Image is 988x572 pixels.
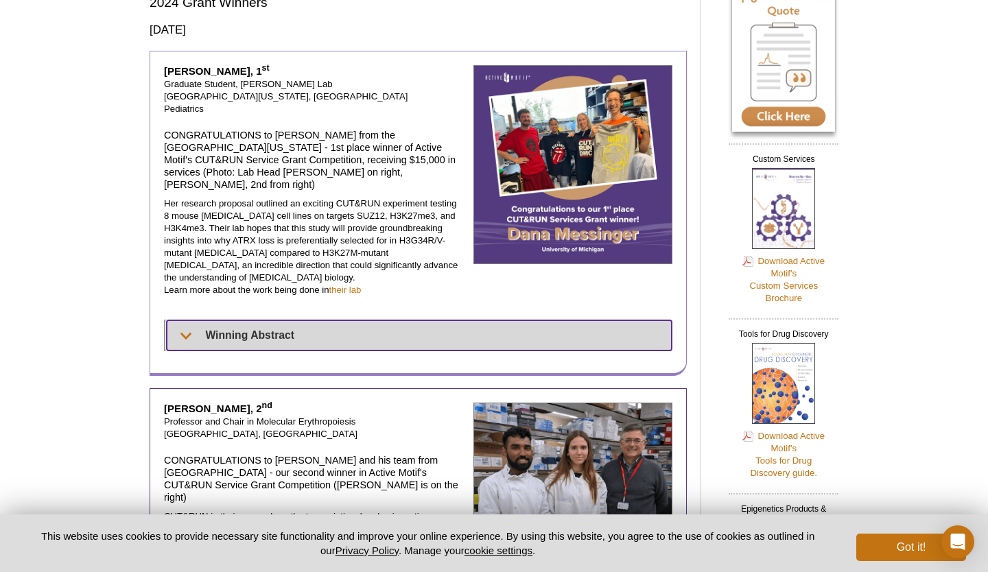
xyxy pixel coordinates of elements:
span: Pediatrics [164,104,204,114]
sup: st [262,63,270,73]
p: CUT&RUN in their research on the transcriptional and epigenetic regulation of red blood cell diff... [164,510,463,572]
img: Tools for Drug Discovery [752,343,815,424]
span: Graduate Student, [PERSON_NAME] Lab [164,79,333,89]
p: This website uses cookies to provide necessary site functionality and improve your online experie... [22,529,834,558]
h4: CONGRATULATIONS to [PERSON_NAME] and his team from [GEOGRAPHIC_DATA] - our second winner in Activ... [164,454,463,503]
h2: Custom Services [729,143,838,168]
img: Dana Messinger [473,65,673,265]
strong: [PERSON_NAME], 1 [164,65,270,77]
div: Open Intercom Messenger [941,525,974,558]
button: Got it! [856,534,966,561]
a: their lab [329,285,361,295]
span: Professor and Chair in Molecular Erythropoiesis [164,416,355,427]
a: Download Active Motif'sCustom ServicesBrochure [742,254,825,305]
sup: nd [262,401,272,410]
h2: Epigenetics Products & Services [729,493,838,530]
img: Custom Services [752,168,815,249]
a: Privacy Policy [336,545,399,556]
button: cookie settings [464,545,532,556]
a: Download Active Motif'sTools for DrugDiscovery guide. [742,429,825,479]
h3: [DATE] [150,22,687,38]
h2: Tools for Drug Discovery [729,318,838,343]
summary: Winning Abstract [167,320,672,350]
p: Her research proposal outlined an exciting CUT&RUN experiment testing 8 mouse [MEDICAL_DATA] cell... [164,198,463,296]
span: [GEOGRAPHIC_DATA], [GEOGRAPHIC_DATA] [164,429,357,439]
h4: CONGRATULATIONS to [PERSON_NAME] from the [GEOGRAPHIC_DATA][US_STATE] - 1st place winner of Activ... [164,129,463,191]
strong: [PERSON_NAME], 2 [164,403,272,414]
span: [GEOGRAPHIC_DATA][US_STATE], [GEOGRAPHIC_DATA] [164,91,408,102]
